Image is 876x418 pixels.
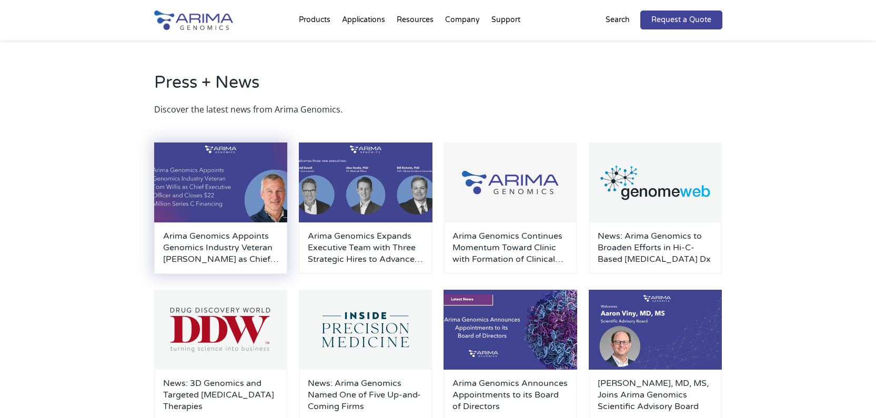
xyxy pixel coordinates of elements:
[154,290,288,370] img: Drug-Discovery-World_Logo-500x300.png
[163,378,279,412] a: News: 3D Genomics and Targeted [MEDICAL_DATA] Therapies
[154,103,722,116] p: Discover the latest news from Arima Genomics.
[163,230,279,265] a: Arima Genomics Appoints Genomics Industry Veteran [PERSON_NAME] as Chief Executive Officer and Cl...
[299,142,432,222] img: Personnel-Announcement-LinkedIn-Carousel-22025-500x300.png
[589,142,722,222] img: GenomeWeb_Press-Release_Logo-500x300.png
[606,13,630,27] p: Search
[154,11,233,30] img: Arima-Genomics-logo
[154,71,722,103] h2: Press + News
[444,142,577,222] img: Group-929-500x300.jpg
[598,378,713,412] a: [PERSON_NAME], MD, MS, Joins Arima Genomics Scientific Advisory Board
[154,142,288,222] img: Personnel-Announcement-LinkedIn-Carousel-22025-1-500x300.jpg
[299,290,432,370] img: Inside-Precision-Medicine_Logo-500x300.png
[452,230,568,265] a: Arima Genomics Continues Momentum Toward Clinic with Formation of Clinical Advisory Board
[308,378,424,412] a: News: Arima Genomics Named One of Five Up-and-Coming Firms
[640,11,722,29] a: Request a Quote
[444,290,577,370] img: Board-members-500x300.jpg
[589,290,722,370] img: Aaron-Viny-SAB-500x300.jpg
[308,230,424,265] a: Arima Genomics Expands Executive Team with Three Strategic Hires to Advance Clinical Applications...
[452,378,568,412] a: Arima Genomics Announces Appointments to its Board of Directors
[598,230,713,265] a: News: Arima Genomics to Broaden Efforts in Hi-C-Based [MEDICAL_DATA] Dx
